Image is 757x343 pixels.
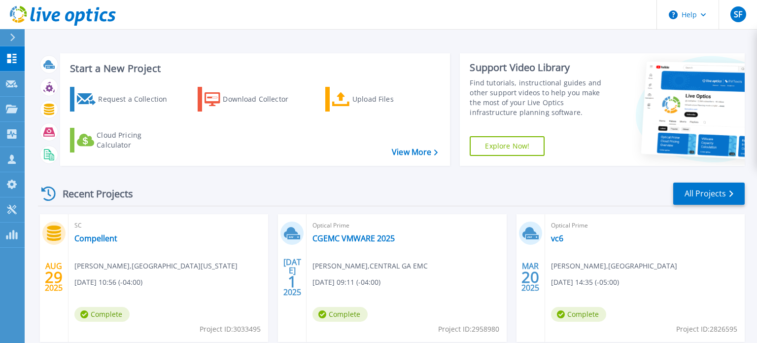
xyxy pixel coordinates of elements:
span: [PERSON_NAME] , [GEOGRAPHIC_DATA][US_STATE] [74,261,238,271]
a: Request a Collection [70,87,180,112]
span: Optical Prime [551,220,739,231]
div: Request a Collection [98,89,177,109]
span: 29 [45,273,63,281]
div: Cloud Pricing Calculator [97,130,175,150]
div: Find tutorials, instructional guides and other support videos to help you make the most of your L... [470,78,613,117]
span: [PERSON_NAME] , [GEOGRAPHIC_DATA] [551,261,677,271]
span: [PERSON_NAME] , CENTRAL GA EMC [312,261,428,271]
a: Download Collector [198,87,308,112]
a: Cloud Pricing Calculator [70,128,180,152]
span: Complete [551,307,606,322]
h3: Start a New Project [70,63,438,74]
span: 20 [521,273,539,281]
div: Download Collector [223,89,302,109]
a: View More [392,148,438,157]
div: MAR 2025 [521,259,540,295]
span: Complete [312,307,368,322]
a: Explore Now! [470,136,545,156]
a: Compellent [74,233,117,243]
span: SC [74,220,262,231]
span: Complete [74,307,130,322]
div: Support Video Library [470,61,613,74]
span: Project ID: 3033495 [200,324,261,335]
div: AUG 2025 [44,259,63,295]
span: 1 [288,277,297,286]
a: All Projects [673,183,745,205]
a: vc6 [551,233,563,243]
span: [DATE] 09:11 (-04:00) [312,277,380,288]
a: CGEMC VMWARE 2025 [312,233,395,243]
div: Recent Projects [38,182,146,206]
span: [DATE] 10:56 (-04:00) [74,277,142,288]
span: SF [734,10,742,18]
div: Upload Files [352,89,431,109]
a: Upload Files [325,87,435,112]
span: Project ID: 2958980 [438,324,499,335]
span: Optical Prime [312,220,500,231]
span: Project ID: 2826595 [676,324,737,335]
span: [DATE] 14:35 (-05:00) [551,277,619,288]
div: [DATE] 2025 [283,259,302,295]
